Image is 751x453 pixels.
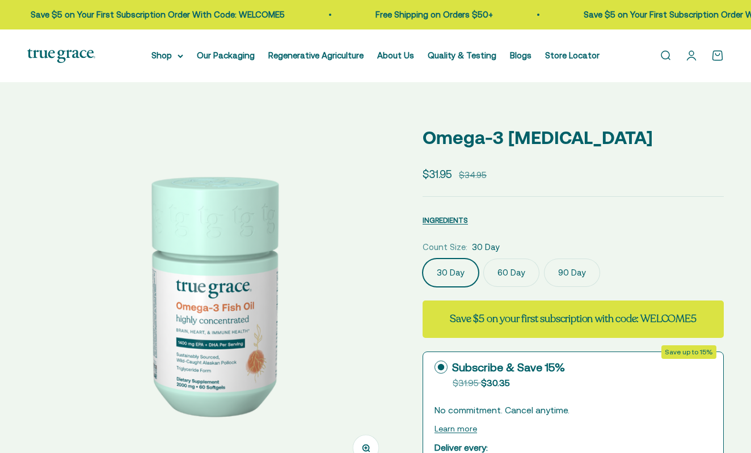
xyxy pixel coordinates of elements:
span: 30 Day [472,240,500,254]
legend: Count Size: [423,240,467,254]
sale-price: $31.95 [423,166,452,183]
a: Store Locator [545,50,600,60]
button: INGREDIENTS [423,213,468,227]
p: Omega-3 [MEDICAL_DATA] [423,123,724,152]
a: Our Packaging [197,50,255,60]
compare-at-price: $34.95 [459,168,487,182]
p: Save $5 on Your First Subscription Order With Code: WELCOME5 [18,8,272,22]
a: Free Shipping on Orders $50+ [362,10,480,19]
span: INGREDIENTS [423,216,468,225]
a: About Us [377,50,414,60]
strong: Save $5 on your first subscription with code: WELCOME5 [450,312,696,325]
a: Quality & Testing [428,50,496,60]
summary: Shop [151,49,183,62]
a: Blogs [510,50,531,60]
a: Regenerative Agriculture [268,50,364,60]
